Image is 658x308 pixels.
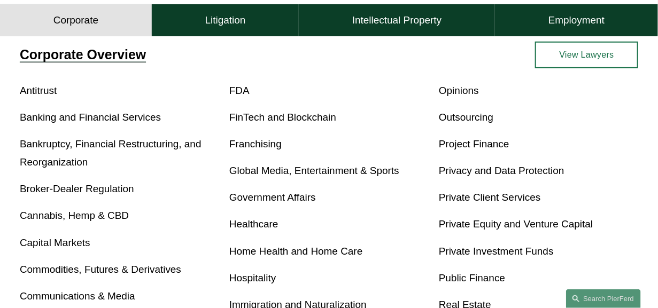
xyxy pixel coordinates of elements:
a: FinTech and Blockchain [229,112,336,123]
h4: Litigation [205,14,246,27]
a: Outsourcing [439,112,493,123]
a: Banking and Financial Services [20,112,161,123]
h4: Intellectual Property [352,14,442,27]
a: Search this site [566,289,641,308]
a: Global Media, Entertainment & Sports [229,165,399,176]
a: Commodities, Futures & Derivatives [20,264,181,275]
a: Corporate Overview [20,47,146,62]
h4: Corporate [53,14,98,27]
a: Franchising [229,138,282,149]
a: Home Health and Home Care [229,246,362,257]
a: Hospitality [229,272,276,283]
a: Opinions [439,85,479,96]
a: Government Affairs [229,192,316,203]
a: Bankruptcy, Financial Restructuring, and Reorganization [20,138,202,168]
a: Capital Markets [20,237,90,248]
a: Private Investment Funds [439,246,554,257]
a: Healthcare [229,218,278,230]
a: Project Finance [439,138,509,149]
a: Communications & Media [20,290,135,302]
h4: Employment [548,14,605,27]
a: Broker-Dealer Regulation [20,183,134,194]
a: Privacy and Data Protection [439,165,564,176]
a: Private Equity and Venture Capital [439,218,593,230]
a: Public Finance [439,272,505,283]
a: Private Client Services [439,192,541,203]
a: Antitrust [20,85,57,96]
a: Cannabis, Hemp & CBD [20,210,129,221]
a: View Lawyers [535,42,638,68]
a: FDA [229,85,250,96]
